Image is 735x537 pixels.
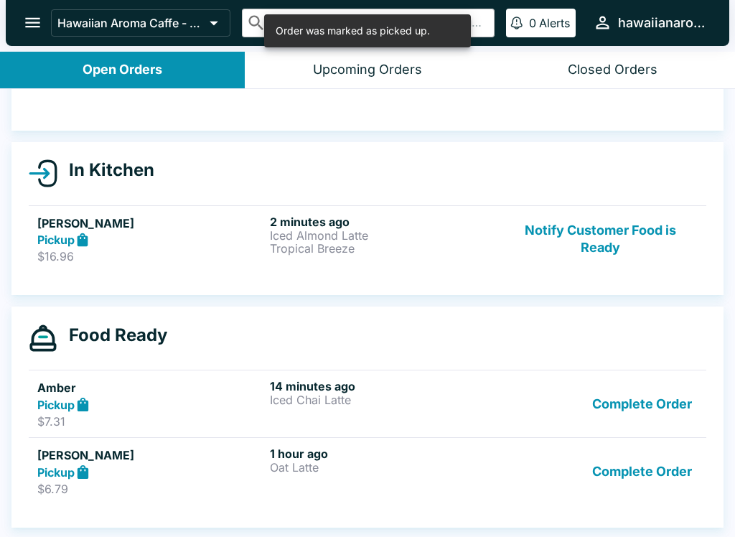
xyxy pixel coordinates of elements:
p: Hawaiian Aroma Caffe - Waikiki Beachcomber [57,16,204,30]
strong: Pickup [37,465,75,480]
h6: 1 hour ago [270,447,497,461]
p: $16.96 [37,249,264,263]
button: Notify Customer Food is Ready [503,215,698,264]
p: 0 [529,16,536,30]
button: Complete Order [586,379,698,429]
div: Upcoming Orders [313,62,422,78]
p: Alerts [539,16,570,30]
div: Closed Orders [568,62,657,78]
button: open drawer [14,4,51,41]
h5: Amber [37,379,264,396]
p: $6.79 [37,482,264,496]
a: [PERSON_NAME]Pickup$6.791 hour agoOat LatteComplete Order [29,437,706,505]
a: [PERSON_NAME]Pickup$16.962 minutes agoIced Almond LatteTropical BreezeNotify Customer Food is Ready [29,205,706,273]
h5: [PERSON_NAME] [37,215,264,232]
h6: 14 minutes ago [270,379,497,393]
h4: Food Ready [57,324,167,346]
div: hawaiianaromacaffe [618,14,706,32]
p: Iced Almond Latte [270,229,497,242]
strong: Pickup [37,233,75,247]
button: hawaiianaromacaffe [587,7,712,38]
p: Oat Latte [270,461,497,474]
button: Complete Order [586,447,698,496]
a: AmberPickup$7.3114 minutes agoIced Chai LatteComplete Order [29,370,706,437]
h5: [PERSON_NAME] [37,447,264,464]
p: Tropical Breeze [270,242,497,255]
div: Open Orders [83,62,162,78]
h4: In Kitchen [57,159,154,181]
h6: 2 minutes ago [270,215,497,229]
p: $7.31 [37,414,264,429]
button: Hawaiian Aroma Caffe - Waikiki Beachcomber [51,9,230,37]
p: Iced Chai Latte [270,393,497,406]
strong: Pickup [37,398,75,412]
div: Order was marked as picked up. [276,19,430,43]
